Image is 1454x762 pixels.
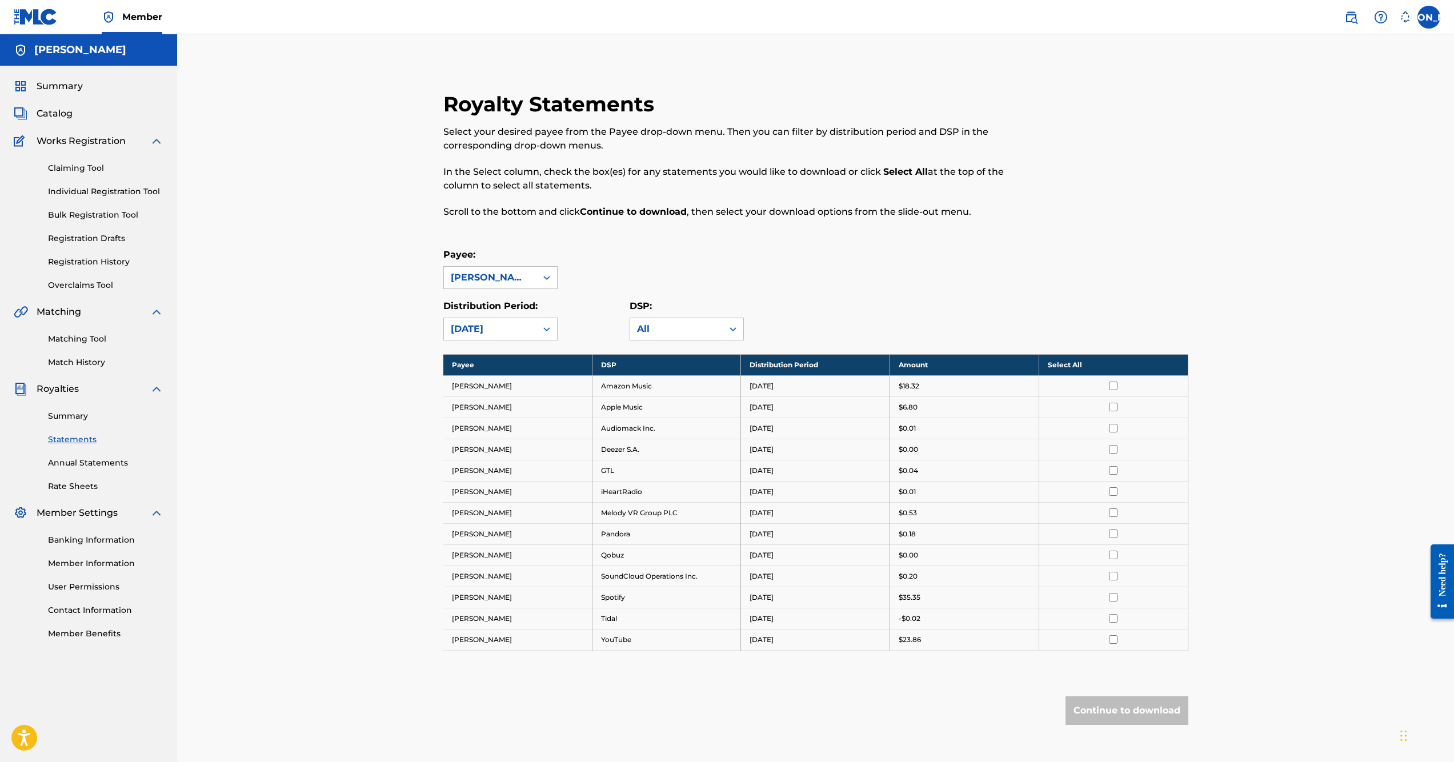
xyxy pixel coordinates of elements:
[48,581,163,593] a: User Permissions
[1039,354,1188,375] th: Select All
[741,375,890,396] td: [DATE]
[592,460,741,481] td: GTL
[14,79,83,93] a: SummarySummary
[443,629,592,650] td: [PERSON_NAME]
[34,43,126,57] h5: Jonathan Al-Hachache
[48,480,163,492] a: Rate Sheets
[592,418,741,439] td: Audiomack Inc.
[1400,719,1407,753] div: Drag
[443,165,1017,192] p: In the Select column, check the box(es) for any statements you would like to download or click at...
[592,354,741,375] th: DSP
[899,592,920,603] p: $35.35
[451,271,530,284] div: [PERSON_NAME]
[592,544,741,566] td: Qobuz
[899,529,916,539] p: $0.18
[14,134,29,148] img: Works Registration
[741,566,890,587] td: [DATE]
[14,43,27,57] img: Accounts
[741,523,890,544] td: [DATE]
[741,354,890,375] th: Distribution Period
[741,587,890,608] td: [DATE]
[899,444,918,455] p: $0.00
[741,502,890,523] td: [DATE]
[592,396,741,418] td: Apple Music
[1340,6,1363,29] a: Public Search
[48,232,163,244] a: Registration Drafts
[741,481,890,502] td: [DATE]
[741,544,890,566] td: [DATE]
[443,418,592,439] td: [PERSON_NAME]
[48,162,163,174] a: Claiming Tool
[443,300,538,311] label: Distribution Period:
[443,587,592,608] td: [PERSON_NAME]
[741,608,890,629] td: [DATE]
[443,375,592,396] td: [PERSON_NAME]
[592,566,741,587] td: SoundCloud Operations Inc.
[443,481,592,502] td: [PERSON_NAME]
[48,558,163,570] a: Member Information
[48,356,163,368] a: Match History
[443,91,660,117] h2: Royalty Statements
[443,396,592,418] td: [PERSON_NAME]
[592,587,741,608] td: Spotify
[48,279,163,291] a: Overclaims Tool
[443,523,592,544] td: [PERSON_NAME]
[899,423,916,434] p: $0.01
[48,434,163,446] a: Statements
[899,487,916,497] p: $0.01
[899,613,920,624] p: -$0.02
[37,506,118,520] span: Member Settings
[443,354,592,375] th: Payee
[37,79,83,93] span: Summary
[14,107,27,121] img: Catalog
[443,608,592,629] td: [PERSON_NAME]
[630,300,652,311] label: DSP:
[637,322,716,336] div: All
[592,375,741,396] td: Amazon Music
[741,418,890,439] td: [DATE]
[899,550,918,560] p: $0.00
[741,439,890,460] td: [DATE]
[37,107,73,121] span: Catalog
[150,305,163,319] img: expand
[122,10,162,23] span: Member
[899,508,917,518] p: $0.53
[741,396,890,418] td: [DATE]
[14,305,28,319] img: Matching
[48,333,163,345] a: Matching Tool
[1417,6,1440,29] div: User Menu
[1369,6,1392,29] div: Help
[592,502,741,523] td: Melody VR Group PLC
[899,381,919,391] p: $18.32
[443,249,475,260] label: Payee:
[48,186,163,198] a: Individual Registration Tool
[741,629,890,650] td: [DATE]
[451,322,530,336] div: [DATE]
[592,523,741,544] td: Pandora
[48,457,163,469] a: Annual Statements
[150,506,163,520] img: expand
[37,382,79,396] span: Royalties
[443,544,592,566] td: [PERSON_NAME]
[150,134,163,148] img: expand
[1344,10,1358,24] img: search
[1397,707,1454,762] iframe: Chat Widget
[883,166,928,177] strong: Select All
[14,506,27,520] img: Member Settings
[592,608,741,629] td: Tidal
[37,134,126,148] span: Works Registration
[1422,536,1454,628] iframe: Resource Center
[443,125,1017,153] p: Select your desired payee from the Payee drop-down menu. Then you can filter by distribution peri...
[14,9,58,25] img: MLC Logo
[592,481,741,502] td: iHeartRadio
[592,439,741,460] td: Deezer S.A.
[14,382,27,396] img: Royalties
[443,460,592,481] td: [PERSON_NAME]
[14,107,73,121] a: CatalogCatalog
[102,10,115,24] img: Top Rightsholder
[37,305,81,319] span: Matching
[899,571,918,581] p: $0.20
